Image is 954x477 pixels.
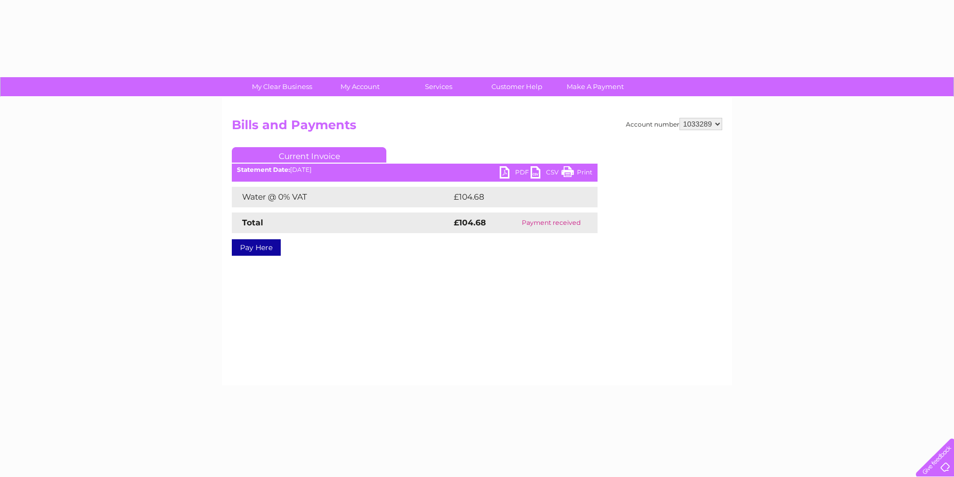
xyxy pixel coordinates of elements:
div: [DATE] [232,166,598,173]
a: Pay Here [232,239,281,256]
a: PDF [500,166,531,181]
div: Account number [626,118,722,130]
td: Water @ 0% VAT [232,187,451,207]
a: Make A Payment [553,77,638,96]
a: Customer Help [474,77,559,96]
h2: Bills and Payments [232,118,722,137]
td: £104.68 [451,187,579,207]
a: Print [561,166,592,181]
b: Statement Date: [237,166,290,173]
a: My Account [318,77,403,96]
a: My Clear Business [240,77,325,96]
strong: Total [242,218,263,227]
strong: £104.68 [454,218,486,227]
td: Payment received [505,213,598,233]
a: Current Invoice [232,147,386,163]
a: CSV [531,166,561,181]
a: Services [396,77,481,96]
